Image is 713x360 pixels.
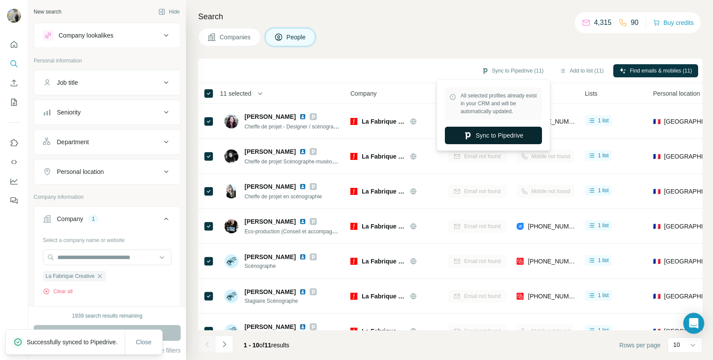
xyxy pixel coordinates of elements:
[362,327,405,336] span: La Fabrique Creative
[245,262,317,270] span: Scénographe
[653,292,661,301] span: 🇫🇷
[299,253,306,260] img: LinkedIn logo
[244,342,259,349] span: 1 - 10
[224,149,238,163] img: Avatar
[265,342,272,349] span: 11
[57,138,89,146] div: Department
[244,342,289,349] span: results
[34,193,181,201] p: Company information
[299,288,306,295] img: LinkedIn logo
[445,127,542,144] button: Sync to Pipedrive
[350,223,357,230] img: Logo of La Fabrique Creative
[7,154,21,170] button: Use Surfe API
[136,338,152,346] span: Close
[57,78,78,87] div: Job title
[299,183,306,190] img: LinkedIn logo
[664,187,711,196] span: [GEOGRAPHIC_DATA]
[598,326,609,334] span: 1 list
[683,313,704,334] div: Open Intercom Messenger
[57,108,80,117] div: Seniority
[224,184,238,198] img: Avatar
[475,64,550,77] button: Sync to Pipedrive (11)
[7,9,21,23] img: Avatar
[220,33,252,42] span: Companies
[7,56,21,72] button: Search
[224,219,238,233] img: Avatar
[7,193,21,208] button: Feedback
[362,187,405,196] span: La Fabrique Creative
[34,132,180,152] button: Department
[653,187,661,196] span: 🇫🇷
[224,114,238,128] img: Avatar
[653,17,694,29] button: Buy credits
[350,328,357,335] img: Logo of La Fabrique Creative
[34,208,180,233] button: Company1
[245,194,322,200] span: Cheffe de projet en scénographie
[34,25,180,46] button: Company lookalikes
[673,340,680,349] p: 10
[664,257,711,266] span: [GEOGRAPHIC_DATA]
[594,17,612,28] p: 4,315
[653,257,661,266] span: 🇫🇷
[664,152,711,161] span: [GEOGRAPHIC_DATA]
[34,57,181,65] p: Personal information
[350,188,357,195] img: Logo of La Fabrique Creative
[350,118,357,125] img: Logo of La Fabrique Creative
[224,289,238,303] img: Avatar
[7,135,21,151] button: Use Surfe on LinkedIn
[245,217,296,226] span: [PERSON_NAME]
[653,327,661,336] span: 🇫🇷
[517,292,524,301] img: provider prospeo logo
[517,257,524,266] img: provider prospeo logo
[259,342,265,349] span: of
[362,222,405,231] span: La Fabrique Creative
[216,336,233,353] button: Navigate to next page
[528,118,583,125] span: [PHONE_NUMBER]
[34,8,61,16] div: New search
[224,254,238,268] img: Avatar
[553,64,610,77] button: Add to list (11)
[299,113,306,120] img: LinkedIn logo
[528,223,583,230] span: [PHONE_NUMBER]
[7,173,21,189] button: Dashboard
[528,293,583,300] span: [PHONE_NUMBER]
[88,215,98,223] div: 1
[245,158,348,165] span: Cheffe de projet Scénographe-muséographe
[598,152,609,159] span: 1 list
[245,297,317,305] span: Stagiaire Scénographe
[245,228,472,235] span: Eco-production (Conseil et accompagnement de l'éco-production de la prochaine expo du CNAM)
[198,10,703,23] h4: Search
[585,89,598,98] span: Lists
[362,292,405,301] span: La Fabrique Creative
[34,72,180,93] button: Job title
[59,31,113,40] div: Company lookalikes
[362,152,405,161] span: La Fabrique Creative
[72,312,143,320] div: 1939 search results remaining
[653,89,700,98] span: Personal location
[34,161,180,182] button: Personal location
[630,67,692,75] span: Find emails & mobiles (11)
[245,322,296,331] span: [PERSON_NAME]
[43,287,73,295] button: Clear all
[598,187,609,194] span: 1 list
[224,324,238,338] img: Avatar
[350,89,377,98] span: Company
[350,153,357,160] img: Logo of La Fabrique Creative
[34,102,180,123] button: Seniority
[362,257,405,266] span: La Fabrique Creative
[7,37,21,52] button: Quick start
[43,233,171,244] div: Select a company name or website
[287,33,307,42] span: People
[461,92,538,115] span: All selected profiles already exist in your CRM and will be automatically updated.
[619,341,661,350] span: Rows per page
[27,338,125,346] p: Successfully synced to Pipedrive.
[220,89,252,98] span: 11 selected
[517,222,524,231] img: provider datagma logo
[664,292,711,301] span: [GEOGRAPHIC_DATA]
[299,218,306,225] img: LinkedIn logo
[350,293,357,300] img: Logo of La Fabrique Creative
[362,117,405,126] span: La Fabrique Creative
[245,123,342,130] span: Cheffe de projet - Designer / scénographe
[245,287,296,296] span: [PERSON_NAME]
[631,17,639,28] p: 90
